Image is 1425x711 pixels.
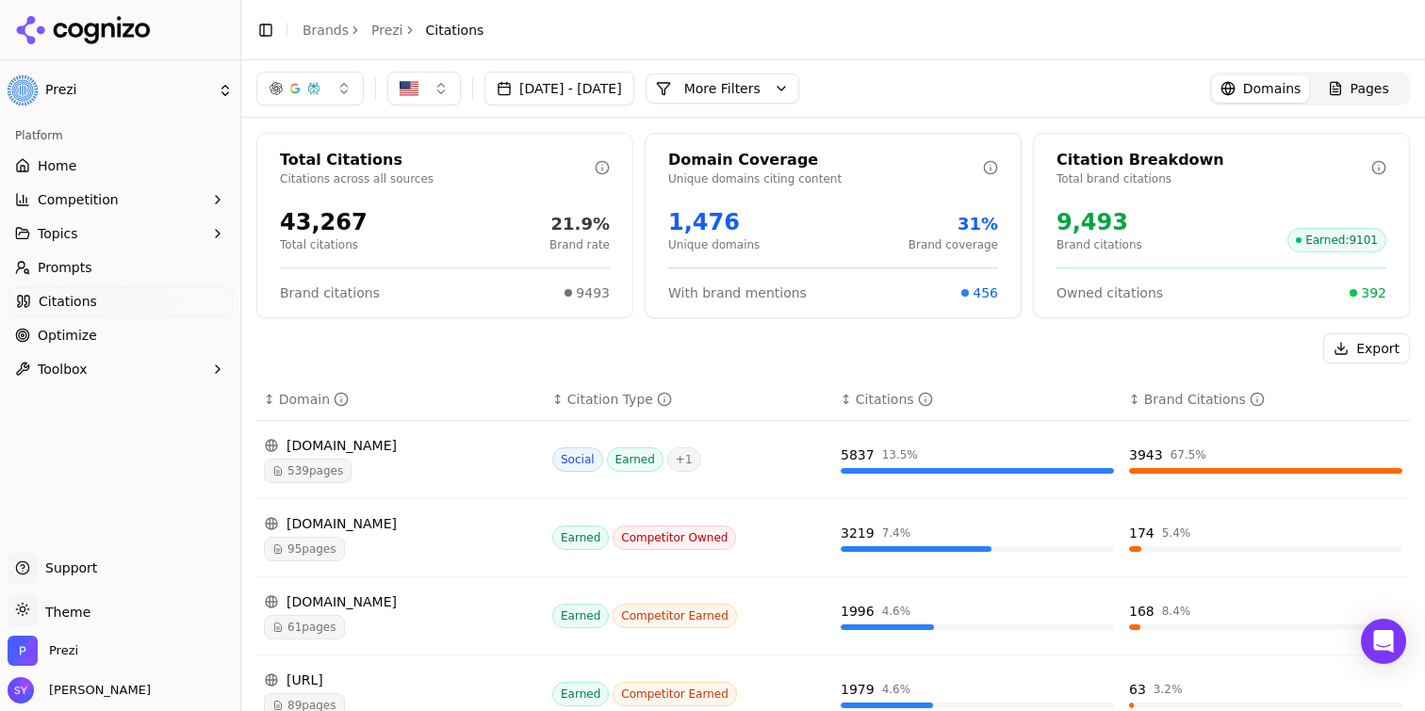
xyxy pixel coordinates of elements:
[1287,228,1386,252] span: Earned : 9101
[303,21,483,40] nav: breadcrumb
[882,525,911,541] div: 7.4 %
[279,390,349,409] div: Domain
[841,390,1114,409] div: ↕Citations
[280,207,368,237] div: 43,267
[1056,207,1142,237] div: 9,493
[1129,524,1155,542] div: 174
[484,72,634,105] button: [DATE] - [DATE]
[303,23,349,38] a: Brands
[668,171,983,186] p: Unique domains citing content
[8,151,233,181] a: Home
[909,211,998,237] div: 31%
[1361,283,1386,302] span: 392
[41,682,151,699] span: [PERSON_NAME]
[8,185,233,215] button: Competition
[1144,390,1265,409] div: Brand Citations
[38,224,78,243] span: Topics
[613,682,737,706] span: Competitor Earned
[8,677,34,703] img: Stephanie Yu
[1129,445,1163,464] div: 3943
[973,283,998,302] span: 456
[1056,149,1371,171] div: Citation Breakdown
[8,75,38,105] img: Prezi
[1243,79,1302,98] span: Domains
[882,447,918,462] div: 13.5 %
[1056,171,1371,186] p: Total brand citations
[1056,237,1142,252] p: Brand citations
[38,156,76,175] span: Home
[1162,525,1191,541] div: 5.4 %
[8,677,151,703] button: Open user button
[38,605,90,620] span: Theme
[841,445,875,464] div: 5837
[8,320,233,350] a: Optimize
[426,21,484,40] span: Citations
[264,390,537,409] div: ↕Domain
[39,292,97,311] span: Citations
[856,390,933,409] div: Citations
[264,459,352,483] span: 539 pages
[833,379,1122,421] th: totalCitationCount
[549,237,610,252] p: Brand rate
[1162,604,1191,619] div: 8.4 %
[841,602,875,621] div: 1996
[264,514,537,533] div: [DOMAIN_NAME]
[545,379,833,421] th: citationTypes
[552,447,603,472] span: Social
[1361,619,1406,664] div: Open Intercom Messenger
[280,237,368,252] p: Total citations
[668,149,983,171] div: Domain Coverage
[264,537,345,561] span: 95 pages
[264,436,537,455] div: [DOMAIN_NAME]
[567,390,672,409] div: Citation Type
[841,524,875,542] div: 3219
[576,283,610,302] span: 9493
[909,237,998,252] p: Brand coverage
[841,680,875,699] div: 1979
[8,286,233,316] a: Citations
[1129,602,1155,621] div: 168
[38,360,88,379] span: Toolbox
[38,326,97,345] span: Optimize
[371,21,403,40] a: Prezi
[1154,682,1183,697] div: 3.2 %
[882,682,911,697] div: 4.6 %
[1122,379,1410,421] th: brandCitationCount
[1129,390,1402,409] div: ↕Brand Citations
[646,73,799,104] button: More Filters
[552,525,609,550] span: Earned
[1056,283,1163,302] span: Owned citations
[38,258,92,277] span: Prompts
[49,642,78,659] span: Prezi
[668,283,807,302] span: With brand mentions
[8,636,78,666] button: Open organization switcher
[280,149,595,171] div: Total Citations
[38,190,119,209] span: Competition
[8,252,233,283] a: Prompts
[668,207,760,237] div: 1,476
[1323,333,1410,364] button: Export
[1351,79,1389,98] span: Pages
[264,615,345,639] span: 61 pages
[607,447,663,472] span: Earned
[613,525,736,550] span: Competitor Owned
[667,447,701,472] span: + 1
[552,390,826,409] div: ↕Citation Type
[1171,447,1206,462] div: 67.5 %
[280,283,380,302] span: Brand citations
[264,671,537,689] div: [URL]
[552,604,609,628] span: Earned
[8,121,233,151] div: Platform
[264,592,537,611] div: [DOMAIN_NAME]
[668,237,760,252] p: Unique domains
[256,379,545,421] th: domain
[8,218,233,249] button: Topics
[552,682,609,706] span: Earned
[1129,680,1146,699] div: 63
[38,558,97,577] span: Support
[882,604,911,619] div: 4.6 %
[400,79,418,98] img: US
[613,604,737,628] span: Competitor Earned
[8,636,38,666] img: Prezi
[549,211,610,237] div: 21.9%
